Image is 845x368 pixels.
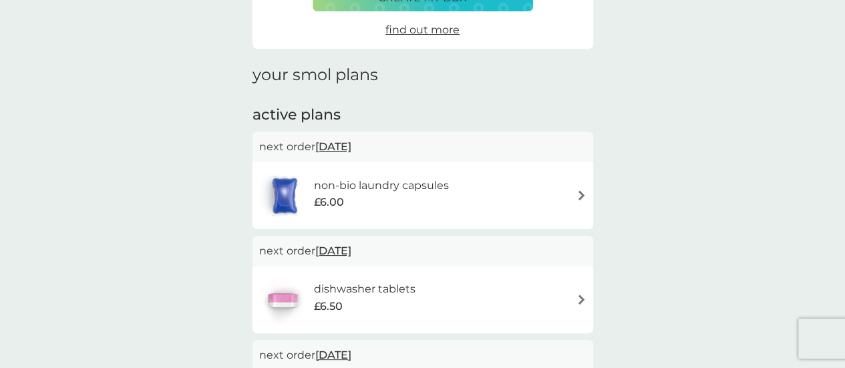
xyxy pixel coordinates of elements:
[576,190,586,200] img: arrow right
[259,172,310,219] img: non-bio laundry capsules
[385,23,460,36] span: find out more
[315,238,351,264] span: [DATE]
[385,21,460,39] a: find out more
[313,194,343,211] span: £6.00
[313,281,415,298] h6: dishwasher tablets
[315,134,351,160] span: [DATE]
[259,277,306,323] img: dishwasher tablets
[259,347,586,364] p: next order
[259,242,586,260] p: next order
[315,342,351,368] span: [DATE]
[313,177,448,194] h6: non-bio laundry capsules
[259,138,586,156] p: next order
[252,105,593,126] h2: active plans
[576,295,586,305] img: arrow right
[252,65,593,85] h1: your smol plans
[313,298,342,315] span: £6.50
